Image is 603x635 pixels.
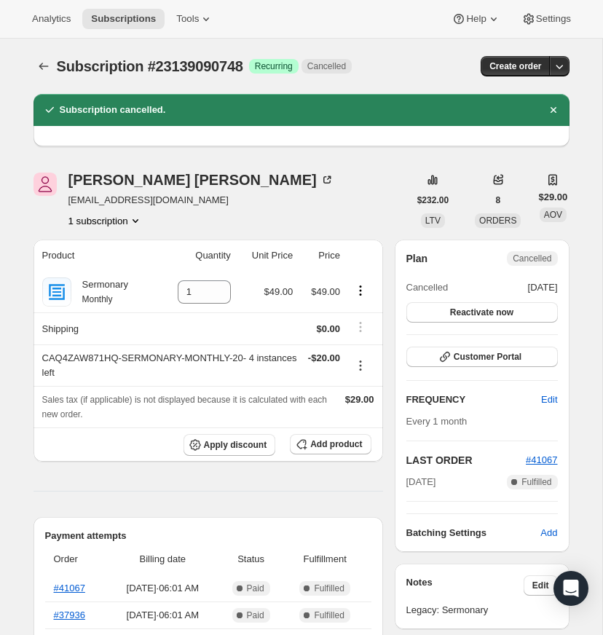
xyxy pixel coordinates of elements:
[307,60,346,72] span: Cancelled
[42,395,328,419] span: Sales tax (if applicable) is not displayed because it is calculated with each new order.
[538,190,567,205] span: $29.00
[481,56,550,76] button: Create order
[111,552,214,567] span: Billing date
[466,13,486,25] span: Help
[406,603,558,618] span: Legacy: Sermonary
[82,9,165,29] button: Subscriptions
[406,280,449,295] span: Cancelled
[68,193,334,208] span: [EMAIL_ADDRESS][DOMAIN_NAME]
[255,60,293,72] span: Recurring
[157,240,234,272] th: Quantity
[184,434,276,456] button: Apply discount
[495,194,500,206] span: 8
[42,277,71,307] img: product img
[45,543,107,575] th: Order
[91,13,156,25] span: Subscriptions
[33,56,54,76] button: Subscriptions
[406,416,468,427] span: Every 1 month
[345,394,374,405] span: $29.00
[23,9,79,29] button: Analytics
[406,302,558,323] button: Reactivate now
[68,173,334,187] div: [PERSON_NAME] [PERSON_NAME]
[489,60,541,72] span: Create order
[540,526,557,540] span: Add
[532,388,566,411] button: Edit
[68,213,143,228] button: Product actions
[486,190,509,210] button: 8
[541,393,557,407] span: Edit
[406,475,436,489] span: [DATE]
[406,347,558,367] button: Customer Portal
[526,454,557,465] a: #41067
[443,9,509,29] button: Help
[288,552,363,567] span: Fulfillment
[524,575,558,596] button: Edit
[406,453,527,468] h2: LAST ORDER
[349,283,372,299] button: Product actions
[42,351,340,380] div: CAQ4ZAW871HQ-SERMONARY-MONTHLY-20 - 4 instances left
[247,610,264,621] span: Paid
[310,438,362,450] span: Add product
[450,307,513,318] span: Reactivate now
[235,240,298,272] th: Unit Price
[425,216,441,226] span: LTV
[316,323,340,334] span: $0.00
[247,583,264,594] span: Paid
[33,312,158,344] th: Shipping
[290,434,371,454] button: Add product
[513,9,580,29] button: Settings
[406,575,524,596] h3: Notes
[521,476,551,488] span: Fulfilled
[45,529,371,543] h2: Payment attempts
[454,351,521,363] span: Customer Portal
[71,277,129,307] div: Sermonary
[314,583,344,594] span: Fulfilled
[264,286,293,297] span: $49.00
[33,173,57,196] span: Earnest Hopper
[297,240,344,272] th: Price
[406,251,428,266] h2: Plan
[553,571,588,606] div: Open Intercom Messenger
[526,453,557,468] button: #41067
[406,393,542,407] h2: FREQUENCY
[513,253,551,264] span: Cancelled
[54,583,85,593] a: #41067
[57,58,243,74] span: Subscription #23139090748
[32,13,71,25] span: Analytics
[544,210,562,220] span: AOV
[409,190,457,210] button: $232.00
[204,439,267,451] span: Apply discount
[543,100,564,120] button: Dismiss notification
[349,319,372,335] button: Shipping actions
[532,521,566,545] button: Add
[223,552,278,567] span: Status
[33,240,158,272] th: Product
[308,351,340,380] span: - $20.00
[82,294,113,304] small: Monthly
[60,103,166,117] h2: Subscription cancelled.
[111,581,214,596] span: [DATE] · 06:01 AM
[528,280,558,295] span: [DATE]
[54,610,85,620] a: #37936
[311,286,340,297] span: $49.00
[111,608,214,623] span: [DATE] · 06:01 AM
[532,580,549,591] span: Edit
[167,9,222,29] button: Tools
[417,194,449,206] span: $232.00
[406,526,541,540] h6: Batching Settings
[314,610,344,621] span: Fulfilled
[479,216,516,226] span: ORDERS
[536,13,571,25] span: Settings
[176,13,199,25] span: Tools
